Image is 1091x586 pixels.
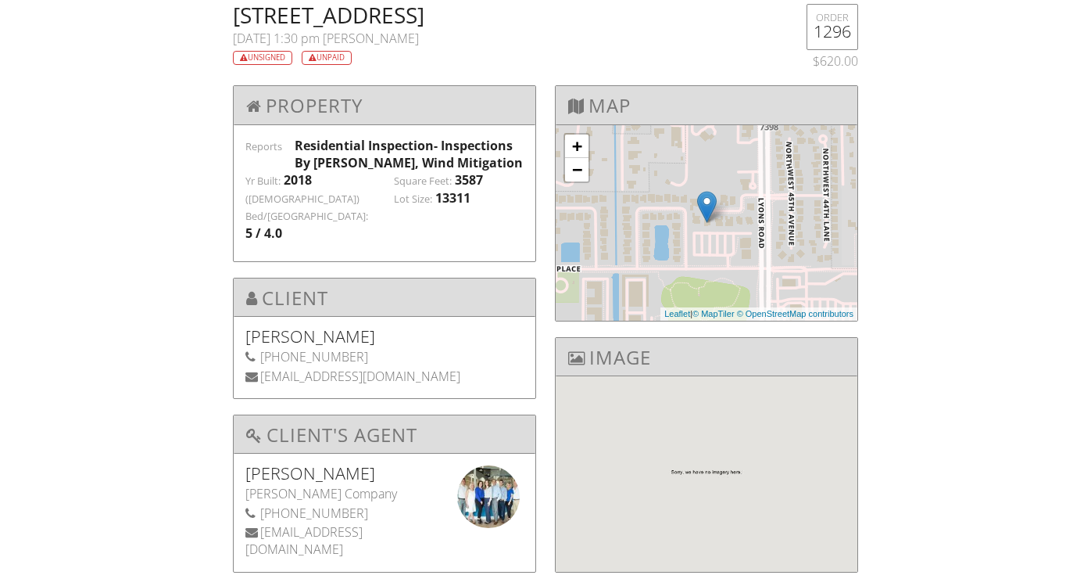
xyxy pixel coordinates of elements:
h2: [STREET_ADDRESS] [233,4,751,26]
div: [EMAIL_ADDRESS][DOMAIN_NAME] [245,523,524,559]
div: [PERSON_NAME] Company [245,485,524,502]
div: 13311 [435,189,470,207]
a: Zoom in [565,135,588,158]
div: ORDER [814,11,851,23]
div: [EMAIL_ADDRESS][DOMAIN_NAME] [245,368,524,385]
div: Residential Inspection- Inspections By [PERSON_NAME], Wind Mitigation [295,137,524,172]
a: Leaflet [664,309,690,318]
h3: Client's Agent [234,415,535,454]
div: Unpaid [302,51,352,66]
div: 5 / 4.0 [245,225,282,242]
a: Zoom out [565,158,588,182]
a: © MapTiler [692,309,735,318]
label: Reports [245,139,282,153]
div: | [660,307,857,321]
h5: 1296 [814,23,851,39]
div: $620.00 [770,52,858,70]
h3: Map [556,86,857,124]
h3: Image [556,338,857,376]
label: Bed/[GEOGRAPHIC_DATA]: [245,210,368,224]
h3: Client [234,279,535,317]
h3: Property [234,86,535,124]
div: [PHONE_NUMBER] [245,348,524,365]
label: Square Feet: [394,174,452,189]
a: © OpenStreetMap contributors [737,309,853,318]
label: ([DEMOGRAPHIC_DATA]) [245,192,359,207]
span: [DATE] 1:30 pm [233,30,320,47]
label: Lot Size: [394,192,432,207]
h5: [PERSON_NAME] [245,329,524,344]
div: Unsigned [233,51,292,66]
div: 2018 [284,171,312,189]
div: 3587 [455,171,483,189]
span: [PERSON_NAME] [323,30,419,47]
h5: [PERSON_NAME] [245,466,524,481]
label: Yr Built: [245,174,281,189]
div: [PHONE_NUMBER] [245,505,524,522]
img: data [457,466,520,528]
